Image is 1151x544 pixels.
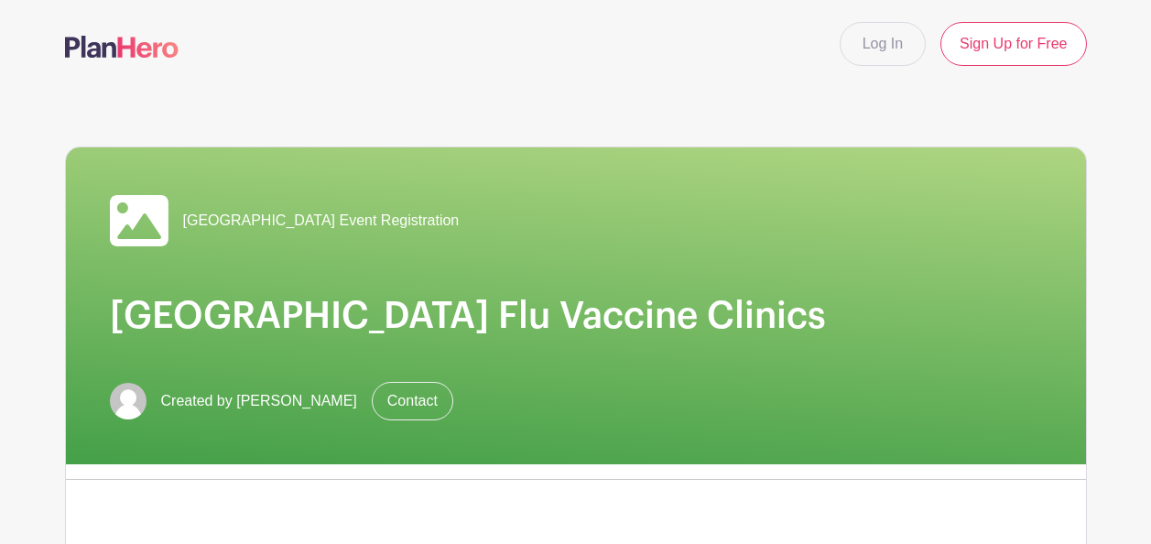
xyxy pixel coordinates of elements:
img: logo-507f7623f17ff9eddc593b1ce0a138ce2505c220e1c5a4e2b4648c50719b7d32.svg [65,36,179,58]
a: Contact [372,382,453,420]
span: [GEOGRAPHIC_DATA] Event Registration [183,210,460,232]
img: default-ce2991bfa6775e67f084385cd625a349d9dcbb7a52a09fb2fda1e96e2d18dcdb.png [110,383,147,419]
a: Sign Up for Free [940,22,1086,66]
span: Created by [PERSON_NAME] [161,390,357,412]
h1: [GEOGRAPHIC_DATA] Flu Vaccine Clinics [110,294,1042,338]
a: Log In [840,22,926,66]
